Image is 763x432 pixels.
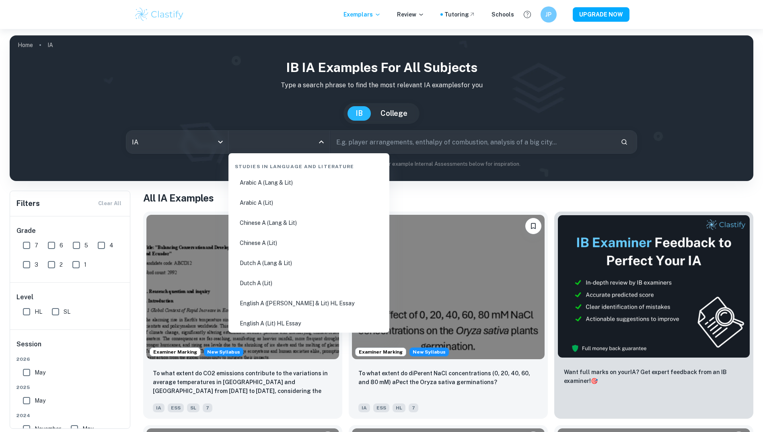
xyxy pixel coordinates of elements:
span: New Syllabus [204,348,243,356]
p: Not sure what to search for? You can always look through our example Internal Assessments below f... [16,160,747,168]
span: 1 [84,260,86,269]
li: Dutch A (Lang & Lit) [232,254,386,272]
span: SL [64,307,70,316]
h6: Session [16,339,124,356]
span: 🎯 [591,378,598,384]
span: 2026 [16,356,124,363]
span: New Syllabus [409,348,449,356]
div: Starting from the May 2026 session, the ESS IA requirements have changed. We created this exempla... [204,348,243,356]
button: JP [541,6,557,23]
div: Studies in Language and Literature [232,156,386,173]
p: To what extent do CO2 emissions contribute to the variations in average temperatures in Indonesia... [153,369,333,396]
span: HL [35,307,42,316]
button: Close [316,136,327,148]
h6: Grade [16,226,124,236]
li: Chinese A (Lit) [232,234,386,252]
a: Schools [492,10,514,19]
li: English A ([PERSON_NAME] & Lit) HL Essay [232,294,386,313]
p: Exemplars [343,10,381,19]
li: Dutch A (Lit) [232,274,386,292]
li: Chinese A (Lang & Lit) [232,214,386,232]
span: IA [153,403,165,412]
span: 5 [84,241,88,250]
img: Clastify logo [134,6,185,23]
img: ESS IA example thumbnail: To what extent do diPerent NaCl concentr [352,215,545,359]
span: 2025 [16,384,124,391]
span: 7 [409,403,418,412]
button: Help and Feedback [520,8,534,21]
a: Tutoring [444,10,475,19]
div: Starting from the May 2026 session, the ESS IA requirements have changed. We created this exempla... [409,348,449,356]
h6: JP [544,10,553,19]
li: Arabic A (Lang & Lit) [232,173,386,192]
p: IA [47,41,53,49]
span: 6 [60,241,63,250]
span: May [35,368,45,377]
a: Examiner MarkingStarting from the May 2026 session, the ESS IA requirements have changed. We crea... [349,212,548,419]
a: Examiner MarkingStarting from the May 2026 session, the ESS IA requirements have changed. We crea... [143,212,342,419]
span: ESS [373,403,389,412]
span: ESS [168,403,184,412]
span: 3 [35,260,38,269]
img: profile cover [10,35,753,181]
span: 7 [35,241,38,250]
h1: IB IA examples for all subjects [16,58,747,77]
span: SL [187,403,199,412]
span: 4 [109,241,113,250]
button: College [372,106,415,121]
p: Want full marks on your IA ? Get expert feedback from an IB examiner! [564,368,744,385]
input: E.g. player arrangements, enthalpy of combustion, analysis of a big city... [331,131,615,153]
span: 2024 [16,412,124,419]
span: Examiner Marking [150,348,200,356]
p: Type a search phrase to find the most relevant IA examples for you [16,80,747,90]
a: Home [18,39,33,51]
button: Search [617,135,631,149]
span: IA [358,403,370,412]
button: UPGRADE NOW [573,7,629,22]
img: ESS IA example thumbnail: To what extent do CO2 emissions contribu [146,215,339,359]
p: To what extent do diPerent NaCl concentrations (0, 20, 40, 60, and 80 mM) aPect the Oryza sativa ... [358,369,538,387]
h1: All IA Examples [143,191,753,205]
li: English A (Lit) HL Essay [232,314,386,333]
button: IB [348,106,371,121]
span: 2 [60,260,63,269]
h6: Level [16,292,124,302]
button: Bookmark [525,218,541,234]
li: Arabic A (Lit) [232,193,386,212]
img: Thumbnail [557,215,750,358]
div: IA [126,131,228,153]
span: HL [393,403,405,412]
a: ThumbnailWant full marks on yourIA? Get expert feedback from an IB examiner! [554,212,753,419]
h6: Filters [16,198,40,209]
span: Examiner Marking [356,348,406,356]
span: 7 [203,403,212,412]
p: Review [397,10,424,19]
span: May [35,396,45,405]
